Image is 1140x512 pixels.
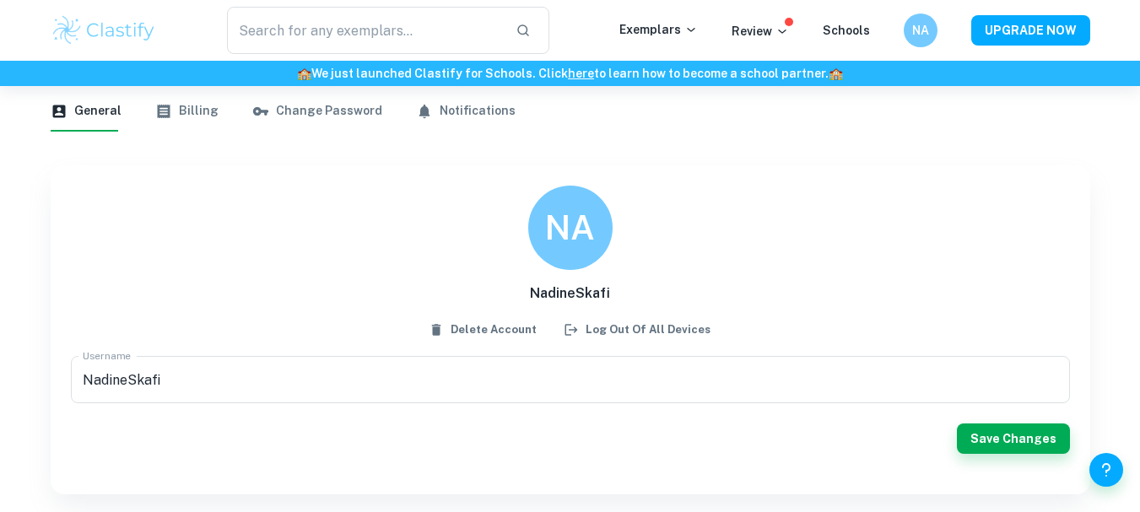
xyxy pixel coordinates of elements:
[83,348,131,363] label: Username
[426,317,541,342] button: Delete Account
[957,423,1070,454] button: Save Changes
[416,91,516,132] button: Notifications
[155,91,219,132] button: Billing
[619,20,698,39] p: Exemplars
[3,64,1137,83] h6: We just launched Clastify for Schools. Click to learn how to become a school partner.
[568,67,594,80] a: here
[910,21,930,40] h6: NA
[829,67,843,80] span: 🏫
[252,91,382,132] button: Change Password
[904,13,937,47] button: NA
[530,283,610,304] h6: NadineSkafi
[51,91,122,132] button: General
[297,67,311,80] span: 🏫
[971,15,1090,46] button: UPGRADE NOW
[732,22,789,40] p: Review
[1089,453,1123,487] button: Help and Feedback
[51,13,158,47] img: Clastify logo
[227,7,503,54] input: Search for any exemplars...
[561,317,715,342] button: Log out of all devices
[823,24,870,37] a: Schools
[545,202,595,255] h6: NA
